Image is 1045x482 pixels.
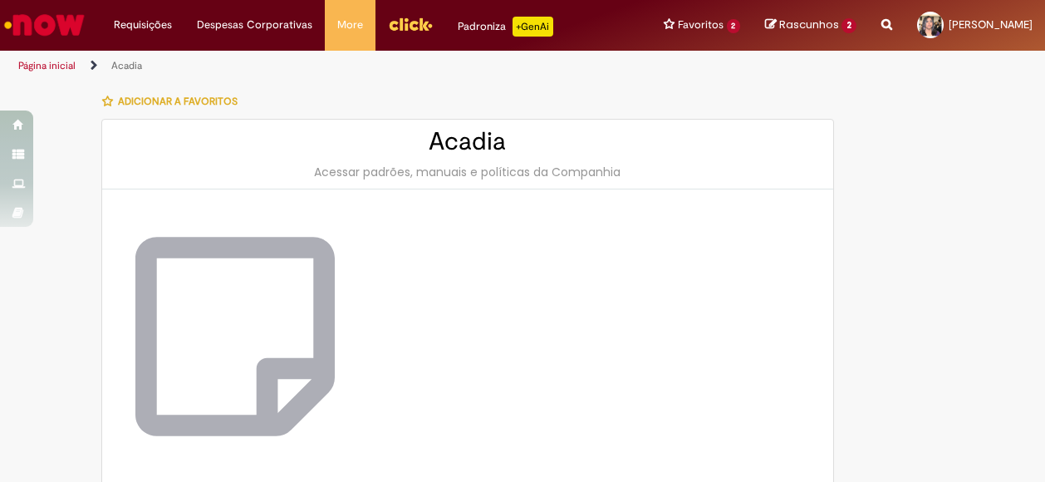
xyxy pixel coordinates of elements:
span: 2 [841,18,856,33]
img: Acadia [135,223,335,450]
ul: Trilhas de página [12,51,684,81]
a: Rascunhos [765,17,856,33]
div: Acessar padrões, manuais e políticas da Companhia [119,164,817,180]
p: +GenAi [513,17,553,37]
img: ServiceNow [2,8,87,42]
span: Despesas Corporativas [197,17,312,33]
span: Requisições [114,17,172,33]
span: Favoritos [678,17,724,33]
img: click_logo_yellow_360x200.png [388,12,433,37]
a: Página inicial [18,59,76,72]
span: More [337,17,363,33]
span: [PERSON_NAME] [949,17,1033,32]
a: Acadia [111,59,142,72]
span: Adicionar a Favoritos [118,95,238,108]
span: 2 [727,19,741,33]
div: Padroniza [458,17,553,37]
button: Adicionar a Favoritos [101,84,247,119]
span: Rascunhos [779,17,839,32]
h2: Acadia [119,128,817,155]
